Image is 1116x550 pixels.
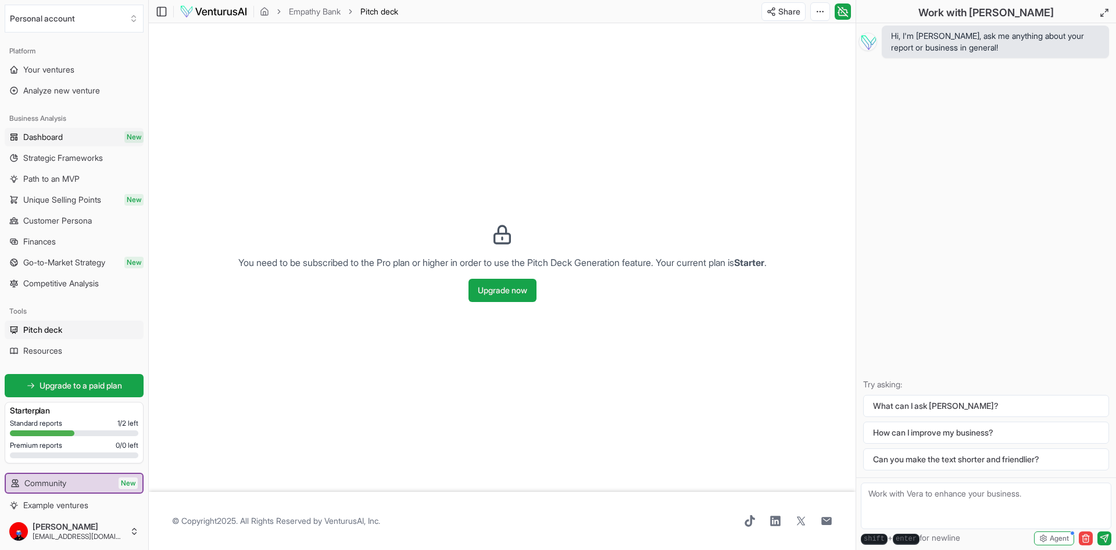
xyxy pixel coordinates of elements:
[893,534,920,545] kbd: enter
[5,232,144,251] a: Finances
[6,474,142,493] a: CommunityNew
[863,448,1109,470] button: Can you make the text shorter and friendlier?
[5,211,144,230] a: Customer Persona
[861,534,888,545] kbd: shift
[360,6,398,17] span: Pitch deck
[5,321,144,339] a: Pitch deck
[117,419,138,428] span: 1 / 2 left
[5,81,144,100] a: Analyze new venture
[172,515,380,527] span: © Copyright 2025 . All Rights Reserved by .
[859,33,877,51] img: Vera
[5,374,144,397] a: Upgrade to a paid plan
[778,6,800,17] span: Share
[23,236,56,247] span: Finances
[124,194,144,206] span: New
[10,405,138,416] h3: Starter plan
[10,419,62,428] span: Standard reports
[468,274,536,302] a: Upgrade now
[5,5,144,33] button: Select an organization
[116,441,138,450] span: 0 / 0 left
[5,190,144,209] a: Unique Selling PointsNew
[9,522,28,541] img: ACg8ocKNn5zL0txxi5s4Y9095lby4oF0PIs204ZLVyp4bbOmg-L7LuvU=s96-c
[24,477,66,489] span: Community
[23,345,62,357] span: Resources
[33,522,125,532] span: [PERSON_NAME]
[863,379,1109,390] p: Try asking:
[124,131,144,143] span: New
[861,532,960,545] span: + for newline
[5,60,144,79] a: Your ventures
[23,324,62,336] span: Pitch deck
[918,5,1054,21] h2: Work with [PERSON_NAME]
[468,279,536,302] button: Upgrade now
[5,302,144,321] div: Tools
[5,42,144,60] div: Platform
[5,496,144,515] a: Example ventures
[891,30,1100,53] span: Hi, I'm [PERSON_NAME], ask me anything about your report or business in general!
[1050,534,1069,543] span: Agent
[23,194,101,206] span: Unique Selling Points
[23,278,99,289] span: Competitive Analysis
[23,499,88,511] span: Example ventures
[23,257,105,268] span: Go-to-Market Strategy
[5,170,144,188] a: Path to an MVP
[33,532,125,541] span: [EMAIL_ADDRESS][DOMAIN_NAME]
[5,128,144,146] a: DashboardNew
[23,64,74,76] span: Your ventures
[5,274,144,293] a: Competitive Analysis
[5,149,144,167] a: Strategic Frameworks
[734,257,764,268] span: Starter
[124,257,144,268] span: New
[119,477,138,489] span: New
[761,2,806,21] button: Share
[324,516,378,526] a: VenturusAI, Inc
[5,341,144,360] a: Resources
[180,5,248,19] img: logo
[23,173,80,185] span: Path to an MVP
[23,131,63,143] span: Dashboard
[1034,531,1074,545] button: Agent
[260,6,398,17] nav: breadcrumb
[238,257,767,268] span: You need to be subscribed to the Pro plan or higher in order to use the Pitch Deck Generation fea...
[23,152,103,164] span: Strategic Frameworks
[23,85,100,96] span: Analyze new venture
[40,380,122,391] span: Upgrade to a paid plan
[863,422,1109,444] button: How can I improve my business?
[23,215,92,227] span: Customer Persona
[863,395,1109,417] button: What can I ask [PERSON_NAME]?
[5,253,144,272] a: Go-to-Market StrategyNew
[289,6,341,17] a: Empathy Bank
[5,109,144,128] div: Business Analysis
[5,517,144,545] button: [PERSON_NAME][EMAIL_ADDRESS][DOMAIN_NAME]
[10,441,62,450] span: Premium reports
